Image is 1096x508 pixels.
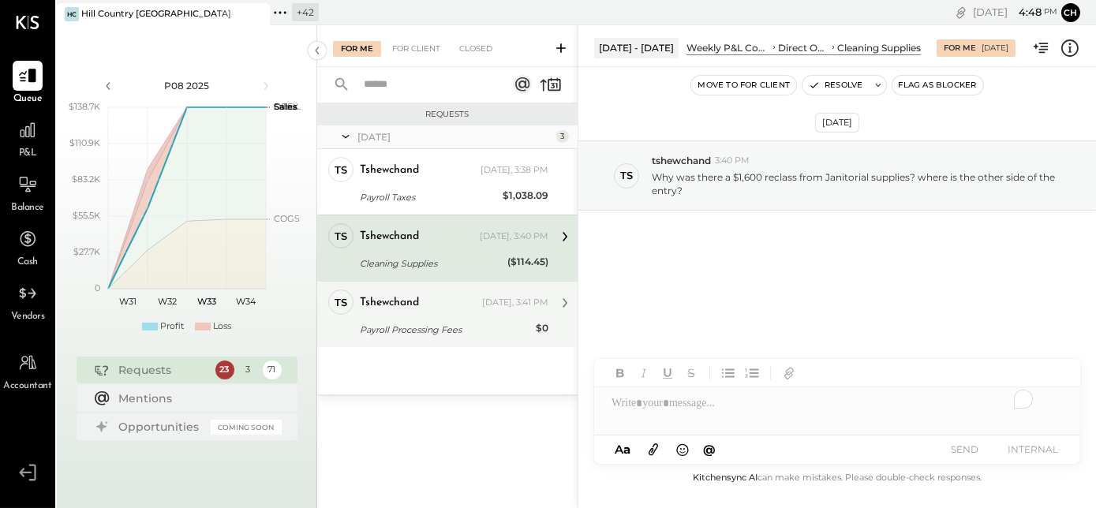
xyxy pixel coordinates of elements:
button: Bold [610,363,630,383]
text: W34 [236,296,256,307]
a: Balance [1,170,54,215]
span: Balance [11,201,44,215]
div: $1,038.09 [503,188,548,204]
div: Closed [451,41,500,57]
button: Unordered List [718,363,739,383]
p: Why was there a $1,600 reclass from Janitorial supplies? where is the other side of the entry? [652,170,1062,197]
text: $110.9K [69,137,100,148]
button: Underline [657,363,678,383]
text: $27.7K [73,246,100,257]
button: Aa [610,441,635,458]
button: Strikethrough [681,363,701,383]
div: Mentions [119,390,274,406]
div: Requests [119,362,208,378]
button: Add URL [779,363,799,383]
div: $0 [536,320,548,336]
button: Ordered List [742,363,762,383]
div: Profit [160,320,184,333]
text: $55.5K [73,210,100,221]
button: Italic [634,363,654,383]
text: COGS [274,213,300,224]
div: Loss [213,320,231,333]
div: [DATE] - [DATE] [594,38,679,58]
button: SEND [933,439,997,460]
span: Cash [17,256,38,270]
text: $83.2K [72,174,100,185]
div: tshewchand [360,295,419,311]
span: P&L [19,147,37,161]
div: copy link [953,4,969,21]
div: For Client [384,41,448,57]
div: ts [335,162,347,177]
div: [DATE], 3:40 PM [480,230,548,243]
div: [DATE] [973,5,1057,20]
div: [DATE] [982,43,1008,54]
div: For Me [944,43,976,54]
div: [DATE] [815,113,859,133]
div: ts [335,229,347,244]
a: Accountant [1,348,54,394]
div: + 42 [292,3,319,21]
button: INTERNAL [1001,439,1064,460]
div: Cleaning Supplies [837,41,921,54]
span: Vendors [11,310,45,324]
span: 4 : 48 [1010,5,1042,20]
a: P&L [1,115,54,161]
div: HC [65,7,79,21]
text: W33 [197,296,216,307]
div: tshewchand [360,162,419,178]
span: a [623,442,630,457]
span: Accountant [4,379,52,394]
div: 23 [215,360,234,379]
text: W31 [119,296,137,307]
span: @ [703,442,716,457]
text: W32 [158,296,177,307]
div: Cleaning Supplies [360,256,503,271]
div: ($114.45) [507,254,548,270]
div: ts [335,295,347,310]
a: Vendors [1,278,54,324]
div: [DATE], 3:38 PM [481,164,548,177]
div: P08 2025 [120,79,254,92]
div: For Me [333,41,381,57]
text: 0 [95,282,100,293]
div: Requests [325,109,570,120]
div: tshewchand [360,229,419,245]
button: @ [698,439,720,459]
button: Move to for client [691,76,796,95]
div: Coming Soon [211,420,282,435]
span: 3:40 PM [715,155,750,167]
a: Queue [1,61,54,106]
button: Ch [1061,3,1080,22]
span: Queue [13,92,43,106]
button: Resolve [802,76,869,95]
span: pm [1044,6,1057,17]
span: tshewchand [652,154,711,167]
div: Weekly P&L Comparison [686,41,770,54]
div: Hill Country [GEOGRAPHIC_DATA] [81,8,231,21]
a: Cash [1,224,54,270]
div: Payroll Processing Fees [360,322,531,338]
button: Flag as Blocker [892,76,983,95]
div: [DATE], 3:41 PM [482,297,548,309]
div: 3 [239,360,258,379]
div: Direct Operating Expense [778,41,829,54]
div: 3 [556,130,569,143]
div: [DATE] [357,130,552,144]
text: Sales [274,101,297,112]
div: ts [620,168,633,183]
text: $138.7K [69,101,100,112]
div: To enrich screen reader interactions, please activate Accessibility in Grammarly extension settings [594,387,1080,419]
div: 71 [263,360,282,379]
div: Opportunities [119,419,203,435]
div: Payroll Taxes [360,189,498,205]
